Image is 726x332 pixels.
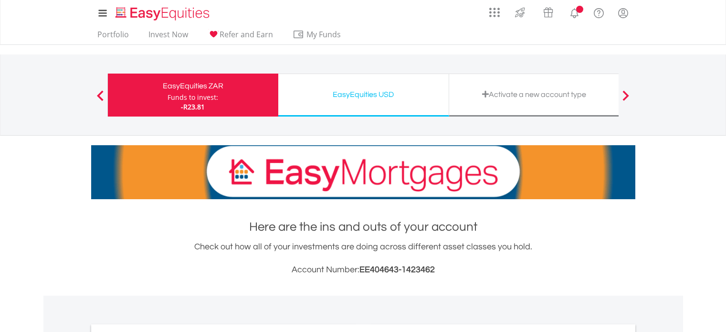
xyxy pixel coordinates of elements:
[455,88,614,101] div: Activate a new account type
[181,102,205,111] span: -R23.81
[284,88,443,101] div: EasyEquities USD
[540,5,556,20] img: vouchers-v2.svg
[512,5,528,20] img: thrive-v2.svg
[114,79,273,93] div: EasyEquities ZAR
[204,30,277,44] a: Refer and Earn
[489,7,500,18] img: grid-menu-icon.svg
[562,2,587,21] a: Notifications
[94,30,133,44] a: Portfolio
[91,218,635,236] h1: Here are the ins and outs of your account
[587,2,611,21] a: FAQ's and Support
[483,2,506,18] a: AppsGrid
[534,2,562,20] a: Vouchers
[168,93,218,102] div: Funds to invest:
[114,6,213,21] img: EasyEquities_Logo.png
[359,265,435,274] span: EE404643-1423462
[112,2,213,21] a: Home page
[220,29,273,40] span: Refer and Earn
[91,263,635,277] h3: Account Number:
[91,145,635,199] img: EasyMortage Promotion Banner
[611,2,635,23] a: My Profile
[145,30,192,44] a: Invest Now
[293,28,355,41] span: My Funds
[91,240,635,277] div: Check out how all of your investments are doing across different asset classes you hold.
